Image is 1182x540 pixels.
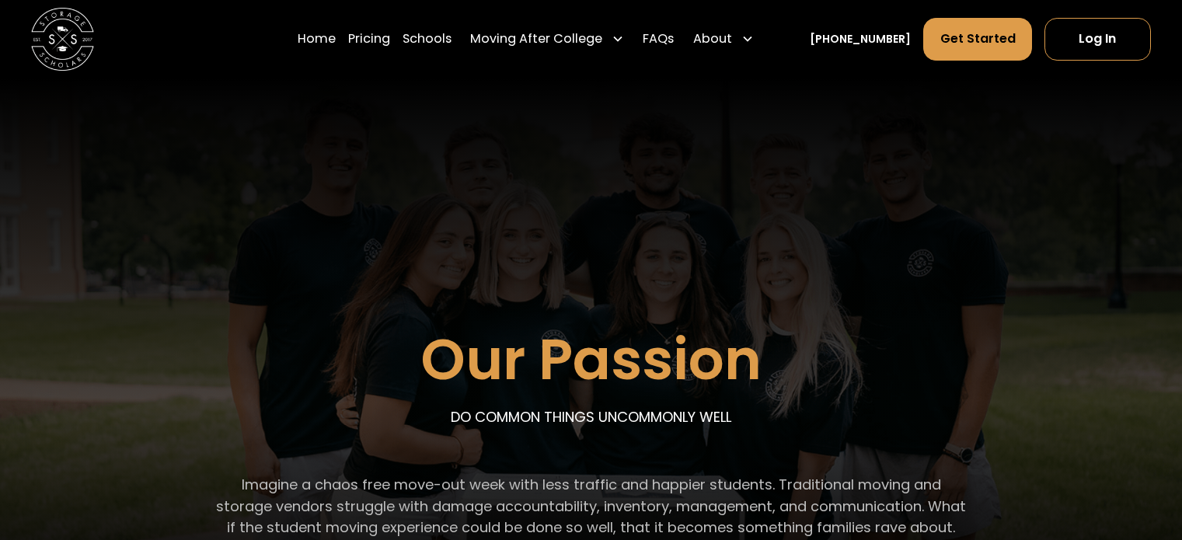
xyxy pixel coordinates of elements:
[470,30,602,48] div: Moving After College
[693,30,732,48] div: About
[420,329,762,391] h1: Our Passion
[687,17,760,61] div: About
[643,17,674,61] a: FAQs
[923,18,1031,60] a: Get Started
[403,17,452,61] a: Schools
[348,17,390,61] a: Pricing
[31,8,94,71] img: Storage Scholars main logo
[451,406,731,427] p: DO COMMON THINGS UNCOMMONLY WELL
[464,17,630,61] div: Moving After College
[298,17,336,61] a: Home
[1044,18,1151,60] a: Log In
[810,31,911,47] a: [PHONE_NUMBER]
